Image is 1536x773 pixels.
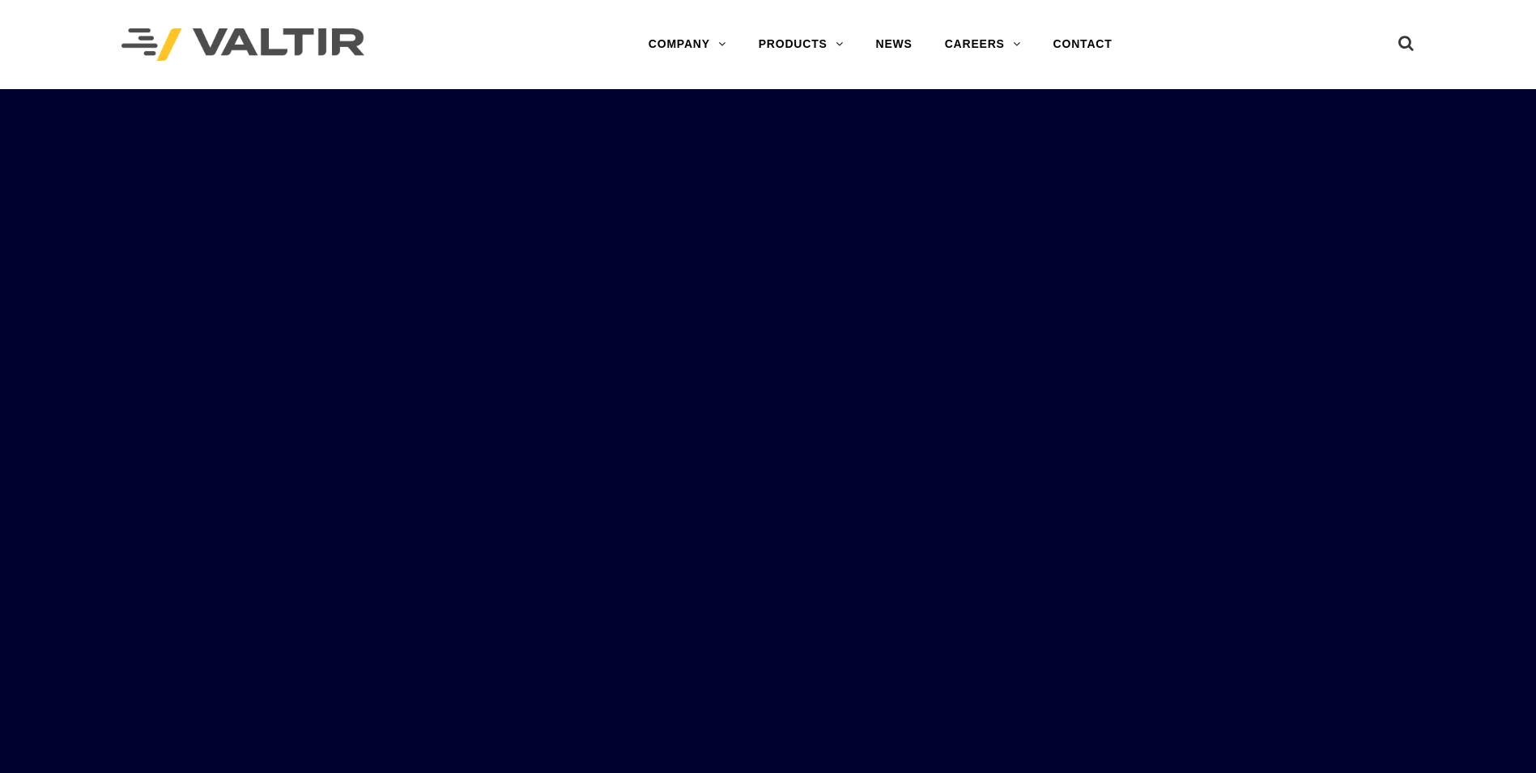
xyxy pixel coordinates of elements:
[632,28,742,61] a: COMPANY
[742,28,860,61] a: PRODUCTS
[1037,28,1129,61] a: CONTACT
[121,28,364,62] img: Valtir
[860,28,929,61] a: NEWS
[929,28,1037,61] a: CAREERS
